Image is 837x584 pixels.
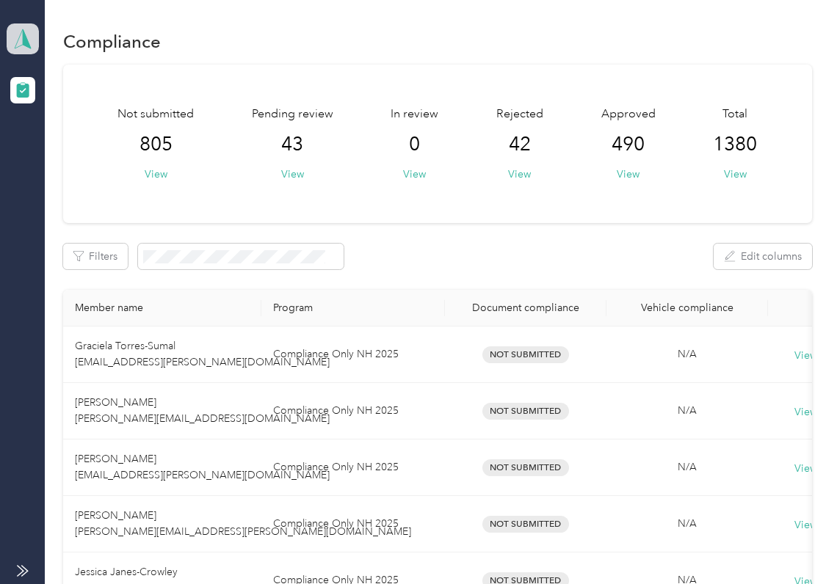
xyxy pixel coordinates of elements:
[678,517,697,530] span: N/A
[261,383,445,439] td: Compliance Only NH 2025
[457,302,595,314] div: Document compliance
[261,326,445,383] td: Compliance Only NH 2025
[618,302,756,314] div: Vehicle compliance
[391,106,438,123] span: In review
[403,167,426,182] button: View
[508,167,531,182] button: View
[63,290,261,326] th: Member name
[261,290,445,326] th: Program
[678,348,697,360] span: N/A
[117,106,194,123] span: Not submitted
[601,106,656,123] span: Approved
[75,509,411,538] span: [PERSON_NAME] [PERSON_NAME][EMAIL_ADDRESS][PERSON_NAME][DOMAIN_NAME]
[482,516,569,533] span: Not Submitted
[409,133,420,156] span: 0
[139,133,173,156] span: 805
[678,404,697,417] span: N/A
[496,106,543,123] span: Rejected
[482,403,569,420] span: Not Submitted
[722,106,747,123] span: Total
[261,496,445,552] td: Compliance Only NH 2025
[678,461,697,473] span: N/A
[714,244,812,269] button: Edit columns
[713,133,757,156] span: 1380
[755,502,837,584] iframe: Everlance-gr Chat Button Frame
[281,133,303,156] span: 43
[261,439,445,496] td: Compliance Only NH 2025
[75,396,330,425] span: [PERSON_NAME] [PERSON_NAME][EMAIL_ADDRESS][DOMAIN_NAME]
[145,167,167,182] button: View
[482,459,569,476] span: Not Submitted
[509,133,531,156] span: 42
[482,346,569,363] span: Not Submitted
[617,167,639,182] button: View
[75,340,330,368] span: Graciela Torres-Sumal [EMAIL_ADDRESS][PERSON_NAME][DOMAIN_NAME]
[75,453,330,481] span: [PERSON_NAME] [EMAIL_ADDRESS][PERSON_NAME][DOMAIN_NAME]
[612,133,645,156] span: 490
[63,244,128,269] button: Filters
[724,167,747,182] button: View
[281,167,304,182] button: View
[63,34,161,49] h1: Compliance
[252,106,333,123] span: Pending review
